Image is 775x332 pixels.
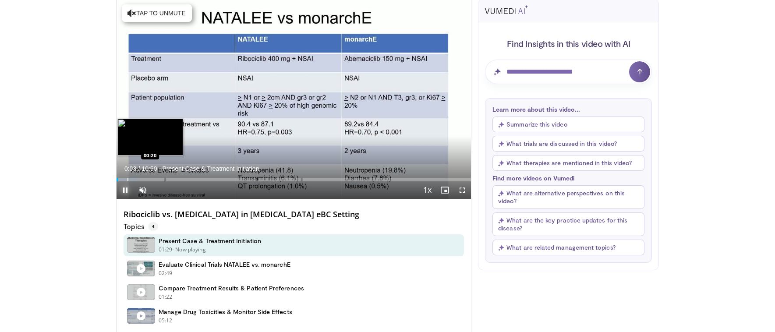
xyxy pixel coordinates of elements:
button: Playback Rate [418,181,436,199]
button: What trials are discussed in this video? [492,136,644,152]
p: Find more videos on Vumedi [492,174,644,182]
button: What therapies are mentioned in this video? [492,155,644,171]
span: 0:03 [124,165,136,172]
h4: Find Insights in this video with AI [485,38,652,49]
button: Pause [117,181,134,199]
p: 02:49 [159,269,173,277]
div: Progress Bar [117,178,471,181]
h4: Evaluate Clinical Trials NATALEE vs. monarchE [159,261,290,268]
p: Learn more about this video... [492,106,644,113]
span: Present Case & Treatment Initiation [162,165,259,173]
button: What are alternative perspectives on this video? [492,185,644,209]
p: 01:29 [159,246,173,254]
button: What are the key practice updates for this disease? [492,212,644,236]
h4: Present Case & Treatment Initiation [159,237,261,245]
span: 10:50 [142,165,157,172]
h4: Ribociclib vs. [MEDICAL_DATA] in [MEDICAL_DATA] eBC Setting [124,210,464,219]
h4: Manage Drug Toxicities & Monitor Side Effects [159,308,292,316]
button: Unmute [134,181,152,199]
button: Summarize this video [492,117,644,132]
p: - Now playing [172,246,206,254]
p: 05:12 [159,317,173,325]
button: Tap to unmute [122,4,192,22]
input: Question for AI [485,60,652,84]
img: image.jpeg [117,119,183,155]
p: Topics [124,222,158,231]
h4: Compare Treatment Results & Patient Preferences [159,284,304,292]
button: What are related management topics? [492,240,644,255]
button: Fullscreen [453,181,471,199]
img: vumedi-ai-logo.svg [485,5,528,14]
button: Enable picture-in-picture mode [436,181,453,199]
span: / [138,165,140,172]
p: 01:22 [159,293,173,301]
span: 4 [148,222,158,231]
